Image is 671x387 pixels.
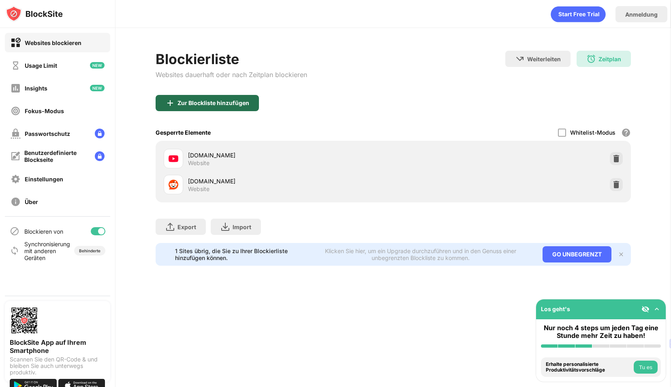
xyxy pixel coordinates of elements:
div: Scannen Sie den QR-Code & und bleiben Sie auch unterwegs produktiv. [10,356,105,376]
img: options-page-qr-code.png [10,306,39,335]
button: Tu es [634,361,658,374]
img: favicons [169,154,178,163]
div: Weiterleiten [527,56,561,62]
div: Fokus-Modus [25,107,64,114]
div: Whitelist-Modus [570,129,615,136]
div: Websites dauerhaft oder nach Zeitplan blockieren [156,71,307,79]
img: lock-menu.svg [95,151,105,161]
div: Erhalte personalisierte Produktivitätsvorschläge [546,361,632,373]
div: Blockierliste [156,51,307,67]
div: Einstellungen [25,176,63,183]
div: Nur noch 4 steps um jeden Tag eine Stunde mehr Zeit zu haben! [541,324,661,340]
div: GO UNBEGRENZT [543,246,611,262]
img: blocking-icon.svg [10,226,19,236]
div: BlockSite App auf Ihrem Smartphone [10,338,105,355]
div: Zur Blockliste hinzufügen [177,100,249,106]
div: Behinderte [79,248,100,253]
div: [DOMAIN_NAME] [188,177,393,185]
div: Export [177,224,196,230]
img: focus-off.svg [11,106,21,116]
img: omni-setup-toggle.svg [653,305,661,313]
img: x-button.svg [618,251,624,258]
div: animation [551,6,606,22]
img: sync-icon.svg [10,246,19,256]
div: Zeitplan [598,56,621,62]
img: settings-off.svg [11,174,21,184]
img: about-off.svg [11,197,21,207]
img: logo-blocksite.svg [6,6,63,22]
div: Gesperrte Elemente [156,129,211,136]
div: Über [25,198,38,205]
div: [DOMAIN_NAME] [188,151,393,159]
div: Website [188,185,209,193]
div: Website [188,159,209,167]
img: new-icon.svg [90,85,105,91]
div: Usage Limit [25,62,57,69]
div: Websites blockieren [25,39,81,46]
div: Import [233,224,251,230]
img: customize-block-page-off.svg [11,151,20,161]
div: Benutzerdefinierte Blockseite [24,149,88,163]
div: Anmeldung [625,11,658,18]
div: 1 Sites übrig, die Sie zu Ihrer Blockierliste hinzufügen können. [175,247,303,261]
img: block-on.svg [11,38,21,48]
div: Passwortschutz [25,130,70,137]
div: Blockieren von [24,228,63,235]
img: password-protection-off.svg [11,129,21,139]
div: Klicken Sie hier, um ein Upgrade durchzuführen und in den Genuss einer unbegrenzten Blockliste zu... [309,247,533,261]
img: insights-off.svg [11,83,21,93]
img: lock-menu.svg [95,129,105,138]
img: eye-not-visible.svg [641,305,650,313]
div: Insights [25,85,47,92]
img: time-usage-off.svg [11,60,21,71]
div: Los geht's [541,305,570,312]
img: new-icon.svg [90,62,105,69]
img: favicons [169,180,178,189]
div: Synchronisierung mit anderen Geräten [24,241,66,261]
